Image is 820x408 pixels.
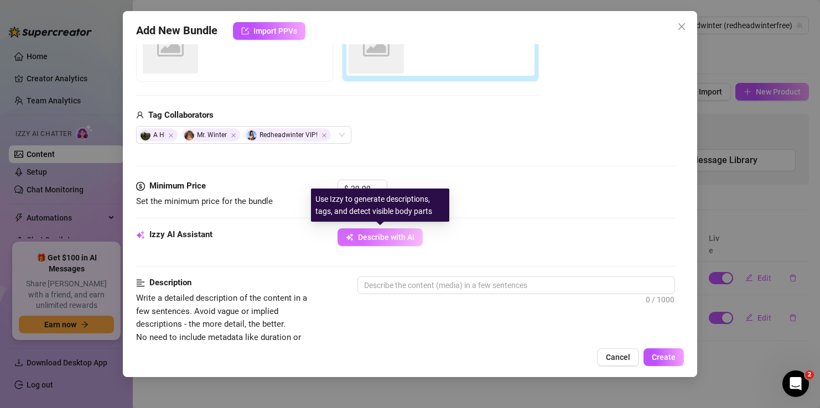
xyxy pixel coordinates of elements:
span: Write a detailed description of the content in a few sentences. Avoid vague or implied descriptio... [136,293,307,355]
span: close [677,22,686,31]
span: Close [673,22,691,31]
span: Describe with AI [358,233,414,242]
img: avatar.jpg [141,130,150,140]
span: Add New Bundle [136,22,217,40]
span: align-left [136,276,145,290]
iframe: Intercom live chat [782,370,809,397]
strong: Izzy AI Assistant [149,229,212,239]
span: A H [138,128,178,142]
span: 2 [805,370,814,379]
span: Create [652,353,676,362]
span: import [241,27,249,35]
button: Cancel [597,348,639,366]
strong: Minimum Price [149,181,206,191]
span: Close [321,133,327,138]
img: avatar.jpg [247,130,257,140]
span: Close [168,133,174,138]
strong: Description [149,278,191,287]
img: avatar.jpg [184,130,194,140]
strong: Tag Collaborators [148,110,214,120]
span: Set the minimum price for the bundle [136,196,273,206]
span: Import PPVs [253,27,297,35]
button: Create [643,348,684,366]
span: dollar [136,180,145,193]
span: Mr. Winter [182,128,240,142]
button: Describe with AI [338,228,423,246]
span: user [136,109,144,122]
span: Cancel [606,353,630,362]
div: Use Izzy to generate descriptions, tags, and detect visible body parts [311,189,449,222]
button: Close [673,18,691,35]
span: Redheadwinter VIP! [245,128,331,142]
button: Import PPVs [233,22,305,40]
span: Close [231,133,236,138]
